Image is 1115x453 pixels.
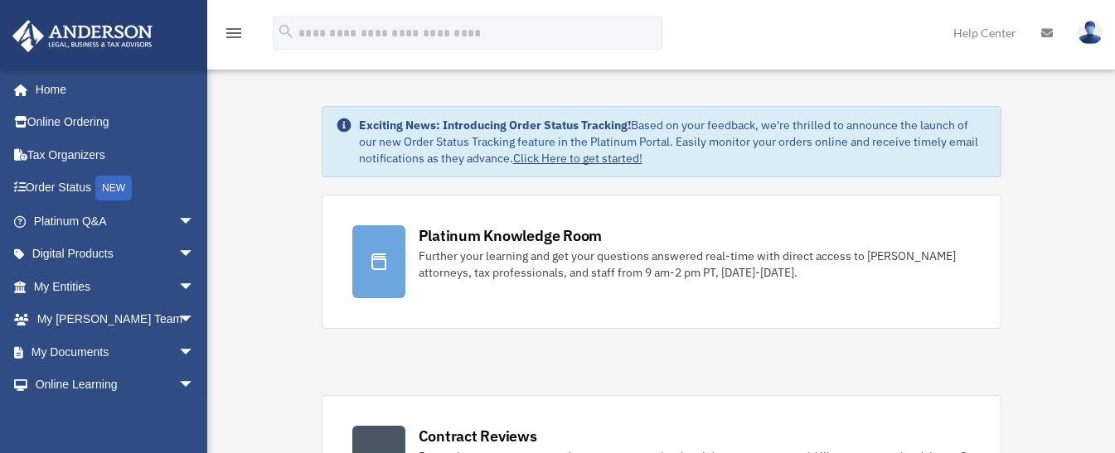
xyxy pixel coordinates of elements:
[322,195,1001,329] a: Platinum Knowledge Room Further your learning and get your questions answered real-time with dire...
[12,369,220,402] a: Online Learningarrow_drop_down
[12,238,220,271] a: Digital Productsarrow_drop_down
[12,270,220,303] a: My Entitiesarrow_drop_down
[277,22,295,41] i: search
[419,248,971,281] div: Further your learning and get your questions answered real-time with direct access to [PERSON_NAM...
[359,117,987,166] div: Based on your feedback, we're thrilled to announce the launch of our new Order Status Tracking fe...
[359,118,631,133] strong: Exciting News: Introducing Order Status Tracking!
[12,205,220,238] a: Platinum Q&Aarrow_drop_down
[419,426,537,446] div: Contract Reviews
[95,176,132,200] div: NEW
[178,238,211,272] span: arrow_drop_down
[12,106,220,139] a: Online Ordering
[12,73,211,106] a: Home
[178,369,211,402] span: arrow_drop_down
[178,270,211,304] span: arrow_drop_down
[1078,21,1103,45] img: User Pic
[178,335,211,369] span: arrow_drop_down
[12,171,220,205] a: Order StatusNEW
[12,303,220,336] a: My [PERSON_NAME] Teamarrow_drop_down
[178,303,211,337] span: arrow_drop_down
[178,205,211,239] span: arrow_drop_down
[7,20,158,52] img: Anderson Advisors Platinum Portal
[12,335,220,369] a: My Documentsarrow_drop_down
[224,29,244,43] a: menu
[419,225,603,246] div: Platinum Knowledge Room
[224,23,244,43] i: menu
[12,138,220,171] a: Tax Organizers
[513,151,642,166] a: Click Here to get started!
